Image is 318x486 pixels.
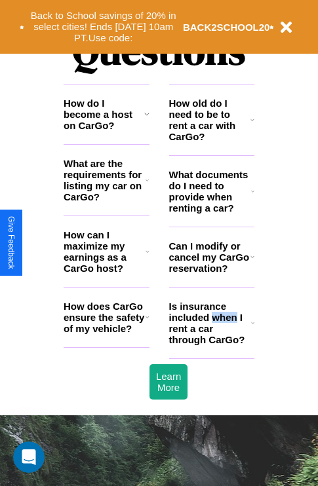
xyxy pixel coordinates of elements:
[169,240,250,274] h3: Can I modify or cancel my CarGo reservation?
[7,216,16,269] div: Give Feedback
[183,22,270,33] b: BACK2SCHOOL20
[64,229,146,274] h3: How can I maximize my earnings as a CarGo host?
[64,158,146,202] h3: What are the requirements for listing my car on CarGo?
[149,364,188,400] button: Learn More
[64,98,144,131] h3: How do I become a host on CarGo?
[169,169,252,214] h3: What documents do I need to provide when renting a car?
[169,301,251,345] h3: Is insurance included when I rent a car through CarGo?
[64,301,146,334] h3: How does CarGo ensure the safety of my vehicle?
[169,98,251,142] h3: How old do I need to be to rent a car with CarGo?
[13,441,45,473] iframe: Intercom live chat
[24,7,183,47] button: Back to School savings of 20% in select cities! Ends [DATE] 10am PT.Use code:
